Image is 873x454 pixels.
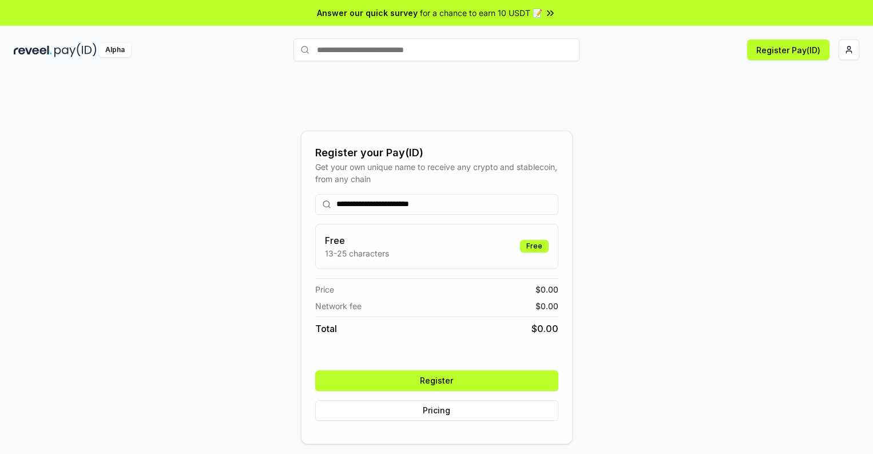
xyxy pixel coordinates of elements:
[535,300,558,312] span: $ 0.00
[325,234,389,247] h3: Free
[315,370,558,391] button: Register
[325,247,389,259] p: 13-25 characters
[317,7,418,19] span: Answer our quick survey
[315,161,558,185] div: Get your own unique name to receive any crypto and stablecoin, from any chain
[315,283,334,295] span: Price
[420,7,542,19] span: for a chance to earn 10 USDT 📝
[535,283,558,295] span: $ 0.00
[315,400,558,421] button: Pricing
[531,322,558,335] span: $ 0.00
[99,43,131,57] div: Alpha
[54,43,97,57] img: pay_id
[14,43,52,57] img: reveel_dark
[315,300,362,312] span: Network fee
[747,40,830,60] button: Register Pay(ID)
[315,322,337,335] span: Total
[520,240,549,252] div: Free
[315,145,558,161] div: Register your Pay(ID)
